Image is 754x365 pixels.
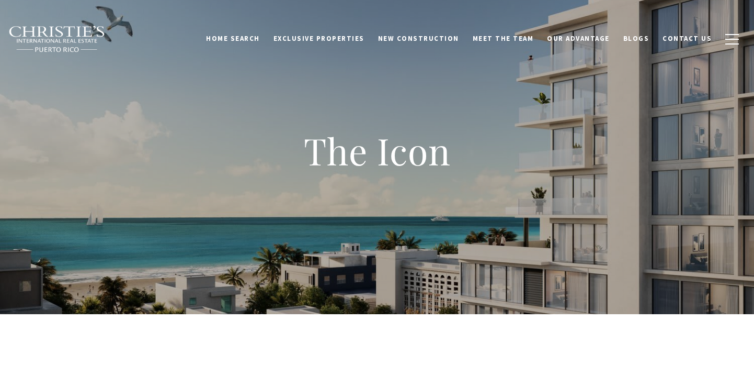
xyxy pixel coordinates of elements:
[168,128,586,174] h1: The Icon
[8,26,106,53] img: Christie's International Real Estate black text logo
[378,34,459,43] span: New Construction
[662,34,712,43] span: Contact Us
[616,29,656,49] a: Blogs
[273,34,364,43] span: Exclusive Properties
[623,34,649,43] span: Blogs
[540,29,616,49] a: Our Advantage
[466,29,541,49] a: Meet the Team
[547,34,610,43] span: Our Advantage
[371,29,466,49] a: New Construction
[199,29,267,49] a: Home Search
[267,29,371,49] a: Exclusive Properties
